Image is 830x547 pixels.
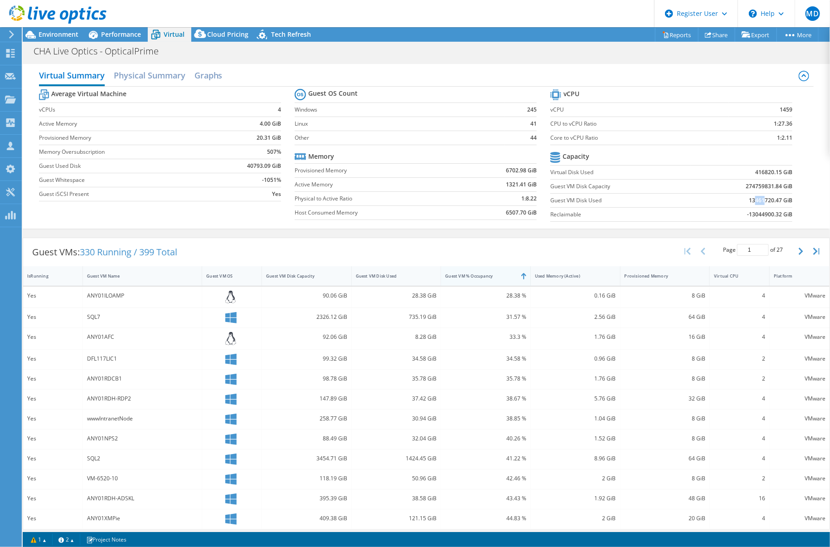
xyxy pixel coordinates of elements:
[774,414,825,424] div: VMware
[535,374,616,384] div: 1.76 GiB
[625,474,706,484] div: 8 GiB
[356,434,437,444] div: 32.04 GiB
[535,332,616,342] div: 1.76 GiB
[774,354,825,364] div: VMware
[774,291,825,301] div: VMware
[266,454,347,464] div: 3454.71 GiB
[356,454,437,464] div: 1424.45 GiB
[52,534,80,545] a: 2
[714,291,765,301] div: 4
[27,312,78,322] div: Yes
[87,434,198,444] div: ANY01NPS2
[625,493,706,503] div: 48 GiB
[723,244,783,256] span: Page of
[27,394,78,404] div: Yes
[27,474,78,484] div: Yes
[308,152,334,161] b: Memory
[87,454,198,464] div: SQL2
[266,493,347,503] div: 395.39 GiB
[295,133,505,142] label: Other
[777,133,792,142] b: 1:2.11
[39,133,214,142] label: Provisioned Memory
[87,513,198,523] div: ANY01XMPie
[550,119,729,128] label: CPU to vCPU Ratio
[445,273,515,279] div: Guest VM % Occupancy
[737,244,769,256] input: jump to page
[51,89,126,98] b: Average Virtual Machine
[267,147,281,156] b: 507%
[266,273,336,279] div: Guest VM Disk Capacity
[755,168,792,177] b: 416820.15 GiB
[445,474,526,484] div: 42.46 %
[308,89,358,98] b: Guest OS Count
[27,454,78,464] div: Yes
[356,354,437,364] div: 34.58 GiB
[655,28,699,42] a: Reports
[774,454,825,464] div: VMware
[550,196,691,205] label: Guest VM Disk Used
[625,454,706,464] div: 64 GiB
[87,291,198,301] div: ANY01ILOAMP
[295,119,505,128] label: Linux
[625,273,695,279] div: Provisioned Memory
[774,332,825,342] div: VMware
[747,210,792,219] b: -13044900.32 GiB
[356,513,437,523] div: 121.15 GiB
[714,493,765,503] div: 16
[749,196,792,205] b: 13461720.47 GiB
[87,414,198,424] div: wwwIntranetNode
[80,534,133,545] a: Project Notes
[625,312,706,322] div: 64 GiB
[774,474,825,484] div: VMware
[101,30,141,39] span: Performance
[356,394,437,404] div: 37.42 GiB
[278,105,281,114] b: 4
[29,46,173,56] h1: CHA Live Optics - OpticalPrime
[295,105,505,114] label: Windows
[506,180,537,189] b: 1321.41 GiB
[535,291,616,301] div: 0.16 GiB
[535,354,616,364] div: 0.96 GiB
[356,332,437,342] div: 8.28 GiB
[356,291,437,301] div: 28.38 GiB
[247,161,281,171] b: 40793.09 GiB
[27,493,78,503] div: Yes
[445,414,526,424] div: 38.85 %
[714,414,765,424] div: 4
[206,273,247,279] div: Guest VM OS
[714,434,765,444] div: 4
[774,493,825,503] div: VMware
[506,166,537,175] b: 6702.98 GiB
[806,6,820,21] span: MD
[714,474,765,484] div: 2
[356,312,437,322] div: 735.19 GiB
[535,454,616,464] div: 8.96 GiB
[774,374,825,384] div: VMware
[39,161,214,171] label: Guest Used Disk
[445,493,526,503] div: 43.43 %
[266,374,347,384] div: 98.78 GiB
[266,434,347,444] div: 88.49 GiB
[356,493,437,503] div: 38.58 GiB
[266,332,347,342] div: 92.06 GiB
[27,374,78,384] div: Yes
[535,434,616,444] div: 1.52 GiB
[194,66,223,84] h2: Graphs
[698,28,735,42] a: Share
[714,394,765,404] div: 4
[625,394,706,404] div: 32 GiB
[39,66,105,86] h2: Virtual Summary
[774,513,825,523] div: VMware
[714,354,765,364] div: 2
[625,354,706,364] div: 8 GiB
[777,246,783,254] span: 27
[749,10,757,18] svg: \n
[625,374,706,384] div: 8 GiB
[39,30,78,39] span: Environment
[114,66,185,84] h2: Physical Summary
[535,493,616,503] div: 1.92 GiB
[164,30,184,39] span: Virtual
[445,394,526,404] div: 38.67 %
[625,414,706,424] div: 8 GiB
[27,332,78,342] div: Yes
